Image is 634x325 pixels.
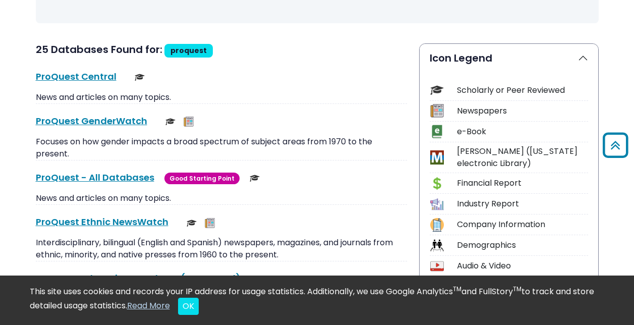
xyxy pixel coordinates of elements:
img: Icon Financial Report [430,177,444,190]
sup: TM [513,285,522,293]
div: Industry Report [457,198,588,210]
a: ProQuest Education Database (PQ Central) [36,272,241,285]
sup: TM [453,285,462,293]
a: ProQuest Central [36,70,117,83]
img: Icon Newspapers [430,104,444,118]
button: Icon Legend [420,44,598,72]
img: Newspapers [184,117,194,127]
div: Scholarly or Peer Reviewed [457,84,588,96]
img: Icon e-Book [430,125,444,138]
p: News and articles on many topics. [36,91,407,103]
a: Back to Top [599,137,631,154]
div: Audio & Video [457,260,588,272]
span: 25 Databases Found for: [36,42,162,57]
img: Newspapers [205,218,215,228]
p: News and articles on many topics. [36,192,407,204]
div: Financial Report [457,177,588,189]
div: This site uses cookies and records your IP address for usage statistics. Additionally, we use Goo... [30,286,605,315]
img: Icon Scholarly or Peer Reviewed [430,83,444,97]
span: proquest [170,45,207,56]
img: Scholarly or Peer Reviewed [165,117,176,127]
button: Close [178,298,199,315]
div: [PERSON_NAME] ([US_STATE] electronic Library) [457,145,588,170]
a: ProQuest - All Databases [36,171,154,184]
p: Interdisciplinary, bilingual (English and Spanish) newspapers, magazines, and journals from ethni... [36,237,407,261]
img: Icon Company Information [430,218,444,232]
div: Demographics [457,239,588,251]
img: Scholarly or Peer Reviewed [250,173,260,183]
img: Scholarly or Peer Reviewed [259,275,269,285]
img: Icon Industry Report [430,197,444,211]
a: ProQuest Ethnic NewsWatch [36,215,168,228]
img: Icon Demographics [430,239,444,252]
img: Icon Audio & Video [430,259,444,273]
a: Read More [127,300,170,311]
img: Icon MeL (Michigan electronic Library) [430,150,444,164]
div: Newspapers [457,105,588,117]
div: Company Information [457,219,588,231]
img: Scholarly or Peer Reviewed [187,218,197,228]
img: Scholarly or Peer Reviewed [135,72,145,82]
span: Good Starting Point [164,173,240,184]
p: Focuses on how gender impacts a broad spectrum of subject areas from 1970 to the present. [36,136,407,160]
div: e-Book [457,126,588,138]
a: ProQuest GenderWatch [36,115,147,127]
